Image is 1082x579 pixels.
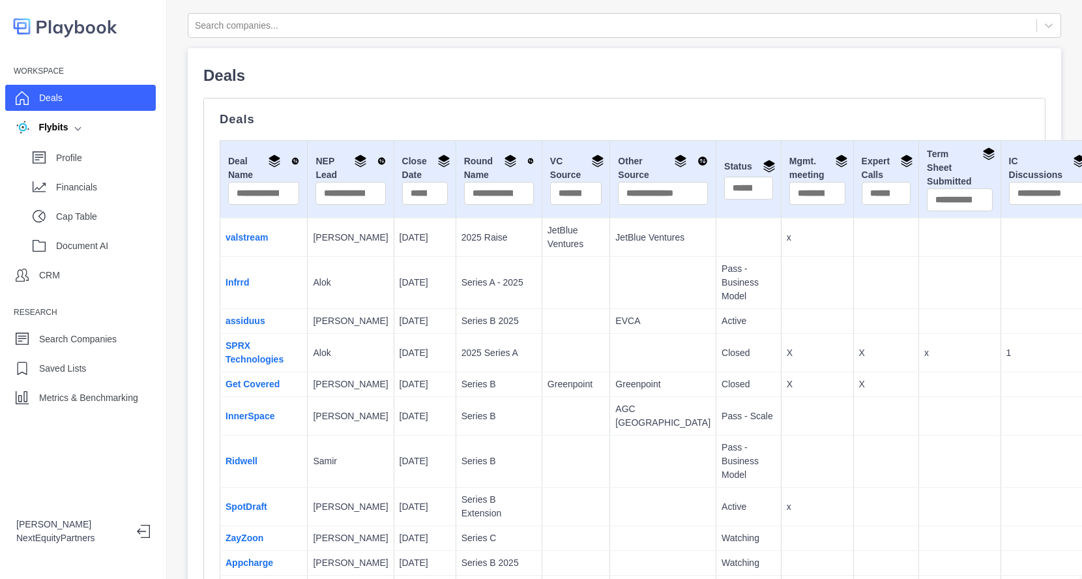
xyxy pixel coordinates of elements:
p: 2025 Raise [461,231,536,245]
p: [DATE] [400,378,450,391]
p: Deals [220,114,1029,125]
p: X [859,346,914,360]
p: [PERSON_NAME] [313,556,388,570]
img: Group By [437,155,450,168]
p: Financials [56,181,156,194]
div: Deal Name [228,155,299,182]
p: [DATE] [400,409,450,423]
p: [DATE] [400,346,450,360]
p: Saved Lists [39,362,86,376]
p: [PERSON_NAME] [313,500,388,514]
p: 2025 Series A [461,346,536,360]
p: Deals [39,91,63,105]
p: [DATE] [400,231,450,245]
a: Appcharge [226,557,273,568]
p: X [787,378,848,391]
p: [PERSON_NAME] [313,378,388,391]
img: Group By [900,155,913,168]
p: Watching [722,531,776,545]
p: [PERSON_NAME] [313,231,388,245]
p: Document AI [56,239,156,253]
p: x [787,231,848,245]
img: Sort [291,155,300,168]
p: Samir [313,454,388,468]
img: Group By [835,155,848,168]
p: Series B 2025 [461,314,536,328]
div: Other Source [618,155,708,182]
p: Greenpoint [548,378,604,391]
div: Term Sheet Submitted [927,147,992,188]
p: Pass - Scale [722,409,776,423]
p: Closed [722,346,776,360]
img: logo-colored [13,13,117,40]
p: CRM [39,269,60,282]
p: Greenpoint [615,378,710,391]
img: Sort [527,155,534,168]
a: InnerSpace [226,411,274,421]
p: [DATE] [400,276,450,289]
p: x [924,346,995,360]
p: Cap Table [56,210,156,224]
img: Group By [591,155,604,168]
p: JetBlue Ventures [615,231,710,245]
p: [PERSON_NAME] [313,531,388,545]
a: valstream [226,232,268,243]
div: Expert Calls [862,155,911,182]
a: Infrrd [226,277,250,288]
p: Series C [461,531,536,545]
p: Active [722,500,776,514]
p: [DATE] [400,531,450,545]
div: NEP Lead [315,155,385,182]
a: Ridwell [226,456,257,466]
p: Series B 2025 [461,556,536,570]
a: SPRX Technologies [226,340,284,364]
div: VC Source [550,155,602,182]
p: Series B [461,378,536,391]
img: Group By [504,155,517,168]
p: [DATE] [400,500,450,514]
img: company image [16,121,29,134]
p: Alok [313,276,388,289]
p: Profile [56,151,156,165]
div: Status [724,160,773,177]
a: SpotDraft [226,501,267,512]
p: Series B [461,409,536,423]
p: Closed [722,378,776,391]
p: Series A - 2025 [461,276,536,289]
p: EVCA [615,314,710,328]
p: Pass - Business Model [722,262,776,303]
a: assiduus [226,316,265,326]
img: Group By [354,155,367,168]
p: Metrics & Benchmarking [39,391,138,405]
img: Group By [982,147,995,160]
img: Group By [674,155,687,168]
img: Group By [268,155,281,168]
p: [PERSON_NAME] [313,314,388,328]
p: [DATE] [400,556,450,570]
img: Group By [763,160,776,173]
p: Deals [203,64,1045,87]
p: Pass - Business Model [722,441,776,482]
p: Series B Extension [461,493,536,520]
p: NextEquityPartners [16,531,126,545]
img: Sort [697,155,708,168]
p: X [787,346,848,360]
p: Active [722,314,776,328]
img: Sort [377,155,386,168]
p: JetBlue Ventures [548,224,604,251]
div: Flybits [16,121,68,134]
p: X [859,378,914,391]
div: Mgmt. meeting [789,155,845,182]
p: [DATE] [400,454,450,468]
div: Round Name [464,155,534,182]
p: [PERSON_NAME] [16,518,126,531]
p: [DATE] [400,314,450,328]
p: AGC [GEOGRAPHIC_DATA] [615,402,710,430]
p: Watching [722,556,776,570]
p: Alok [313,346,388,360]
p: Series B [461,454,536,468]
div: Close Date [402,155,448,182]
a: ZayZoon [226,533,263,543]
a: Get Covered [226,379,280,389]
p: Search Companies [39,333,117,346]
